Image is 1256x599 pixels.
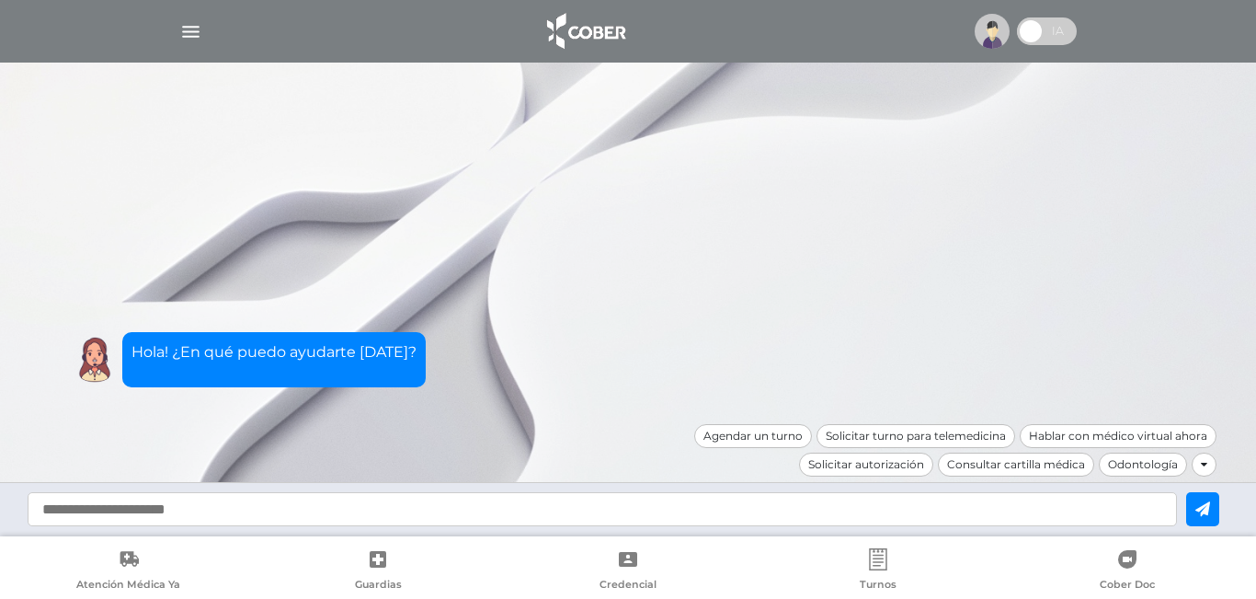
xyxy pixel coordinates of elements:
[503,548,753,595] a: Credencial
[355,578,402,594] span: Guardias
[537,9,634,53] img: logo_cober_home-white.png
[1002,548,1252,595] a: Cober Doc
[599,578,657,594] span: Credencial
[938,453,1094,477] div: Consultar cartilla médica
[4,548,254,595] a: Atención Médica Ya
[179,20,202,43] img: Cober_menu-lines-white.svg
[799,453,933,477] div: Solicitar autorización
[860,578,896,594] span: Turnos
[816,424,1015,448] div: Solicitar turno para telemedicina
[753,548,1003,595] a: Turnos
[1020,424,1216,448] div: Hablar con médico virtual ahora
[131,341,417,363] p: Hola! ¿En qué puedo ayudarte [DATE]?
[975,14,1010,49] img: profile-placeholder.svg
[1100,578,1155,594] span: Cober Doc
[76,578,180,594] span: Atención Médica Ya
[72,337,118,383] img: Cober IA
[694,424,812,448] div: Agendar un turno
[1099,453,1187,477] div: Odontología
[254,548,504,595] a: Guardias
